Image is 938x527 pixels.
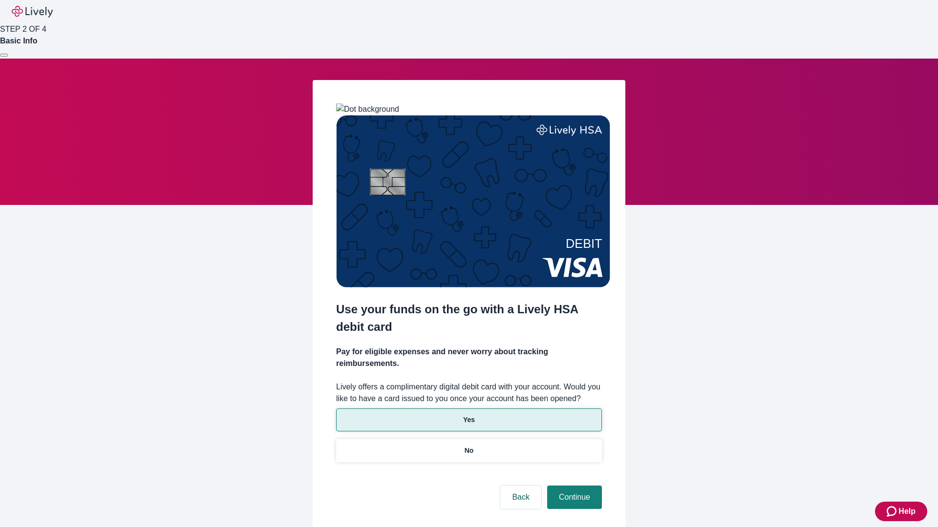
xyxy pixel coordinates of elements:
[336,439,602,462] button: No
[336,346,602,369] h4: Pay for eligible expenses and never worry about tracking reimbursements.
[898,506,916,517] span: Help
[336,301,602,336] h2: Use your funds on the go with a Lively HSA debit card
[463,415,475,425] p: Yes
[336,408,602,431] button: Yes
[336,115,610,287] img: Debit card
[500,486,541,509] button: Back
[336,381,602,405] label: Lively offers a complimentary digital debit card with your account. Would you like to have a card...
[12,6,53,18] img: Lively
[465,446,474,456] p: No
[336,103,399,115] img: Dot background
[547,486,602,509] button: Continue
[875,502,927,521] button: Zendesk support iconHelp
[887,506,898,517] svg: Zendesk support icon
